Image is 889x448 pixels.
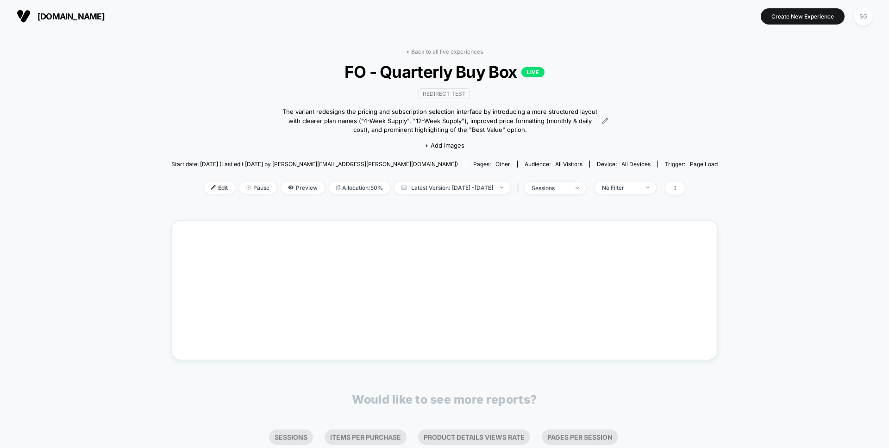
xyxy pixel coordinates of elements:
span: Redirect Test [419,88,470,99]
span: Latest Version: [DATE] - [DATE] [394,181,510,194]
span: Preview [281,181,325,194]
span: Device: [589,161,657,168]
span: The variant redesigns the pricing and subscription selection interface by introducing a more stru... [281,107,600,135]
a: < Back to all live experiences [406,48,483,55]
span: Start date: [DATE] (Last edit [DATE] by [PERSON_NAME][EMAIL_ADDRESS][PERSON_NAME][DOMAIN_NAME]) [171,161,458,168]
p: LIVE [521,67,545,77]
div: No Filter [602,184,639,191]
div: SG [854,7,872,25]
div: Trigger: [665,161,718,168]
span: Page Load [690,161,718,168]
div: Audience: [525,161,582,168]
button: Create New Experience [761,8,845,25]
button: [DOMAIN_NAME] [14,9,107,24]
img: end [576,187,579,189]
li: Items Per Purchase [325,429,407,445]
img: end [646,187,649,188]
img: calendar [401,185,407,190]
span: Pause [239,181,276,194]
p: Would like to see more reports? [352,392,537,406]
span: All Visitors [555,161,582,168]
span: + Add Images [425,142,464,149]
div: sessions [532,185,569,192]
li: Sessions [269,429,313,445]
img: rebalance [336,185,340,190]
img: Visually logo [17,9,31,23]
span: | [515,181,525,195]
span: FO - Quarterly Buy Box [199,62,690,81]
span: other [495,161,510,168]
img: edit [211,185,216,190]
span: Edit [204,181,235,194]
span: [DOMAIN_NAME] [38,12,105,21]
img: end [500,187,503,188]
div: Pages: [473,161,510,168]
img: end [246,185,251,190]
li: Pages Per Session [542,429,618,445]
span: all devices [621,161,651,168]
li: Product Details Views Rate [418,429,530,445]
button: SG [851,7,875,26]
span: Allocation: 50% [329,181,390,194]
